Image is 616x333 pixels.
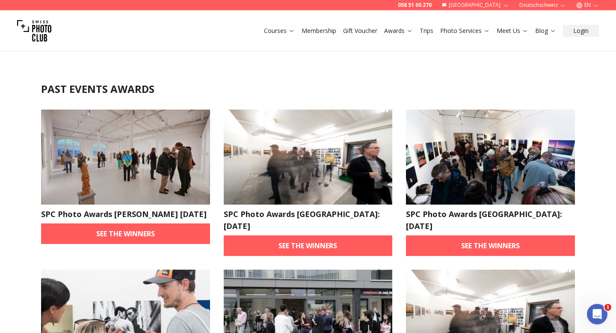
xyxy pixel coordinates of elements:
[406,110,575,205] img: SPC Photo Awards Geneva: June 2025
[381,25,416,37] button: Awards
[563,25,599,37] button: Login
[535,27,556,35] a: Blog
[440,27,490,35] a: Photo Services
[343,27,377,35] a: Gift Voucher
[398,2,432,9] a: 058 51 00 270
[264,27,295,35] a: Courses
[41,223,210,244] a: See the winners
[41,82,575,96] h1: Past events awards
[302,27,336,35] a: Membership
[261,25,298,37] button: Courses
[384,27,413,35] a: Awards
[224,110,393,205] img: SPC Photo Awards Zurich: June 2025
[41,208,210,220] h2: SPC Photo Awards [PERSON_NAME] [DATE]
[416,25,437,37] button: Trips
[224,208,393,232] h2: SPC Photo Awards [GEOGRAPHIC_DATA]: [DATE]
[604,304,611,311] span: 1
[224,235,393,256] a: See the winners
[420,27,433,35] a: Trips
[437,25,493,37] button: Photo Services
[587,304,607,324] iframe: Intercom live chat
[532,25,560,37] button: Blog
[406,235,575,256] a: See the winners
[406,208,575,232] h2: SPC Photo Awards [GEOGRAPHIC_DATA]: [DATE]
[17,14,51,48] img: Swiss photo club
[298,25,340,37] button: Membership
[493,25,532,37] button: Meet Us
[497,27,528,35] a: Meet Us
[340,25,381,37] button: Gift Voucher
[41,110,210,205] img: SPC Photo Awards LAKE CONSTANCE July 2025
